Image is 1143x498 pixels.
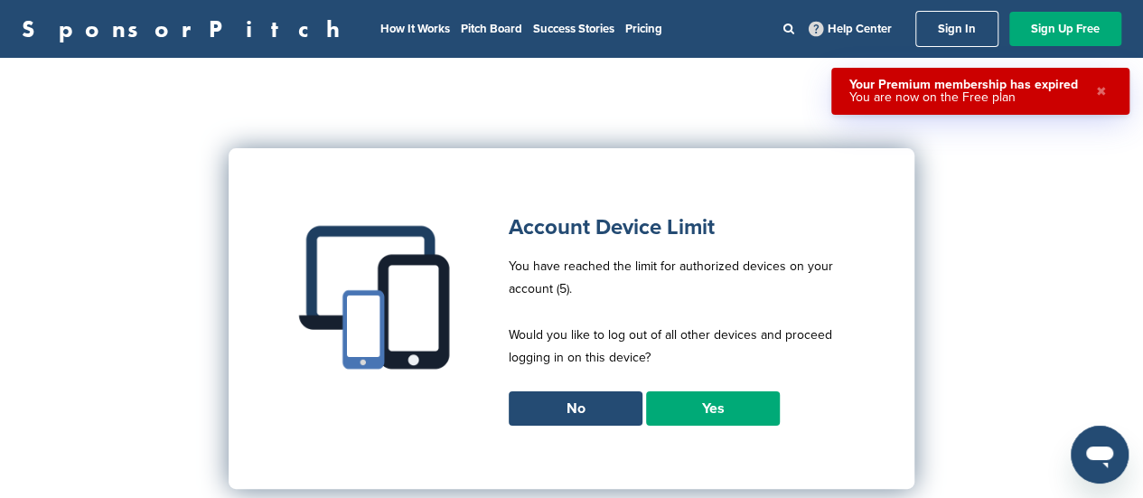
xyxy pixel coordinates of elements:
[849,91,1078,104] div: You are now on the Free plan
[380,22,450,36] a: How It Works
[533,22,614,36] a: Success Stories
[625,22,662,36] a: Pricing
[915,11,998,47] a: Sign In
[509,391,642,426] a: No
[849,79,1078,91] div: Your Premium membership has expired
[1091,79,1111,104] button: Close
[22,17,351,41] a: SponsorPitch
[1071,426,1129,484] iframe: Button to launch messaging window
[1009,12,1121,46] a: Sign Up Free
[509,211,851,244] h1: Account Device Limit
[292,211,464,383] img: Multiple devices
[461,22,522,36] a: Pitch Board
[509,255,851,391] p: You have reached the limit for authorized devices on your account (5). Would you like to log out ...
[646,391,780,426] a: Yes
[805,18,895,40] a: Help Center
